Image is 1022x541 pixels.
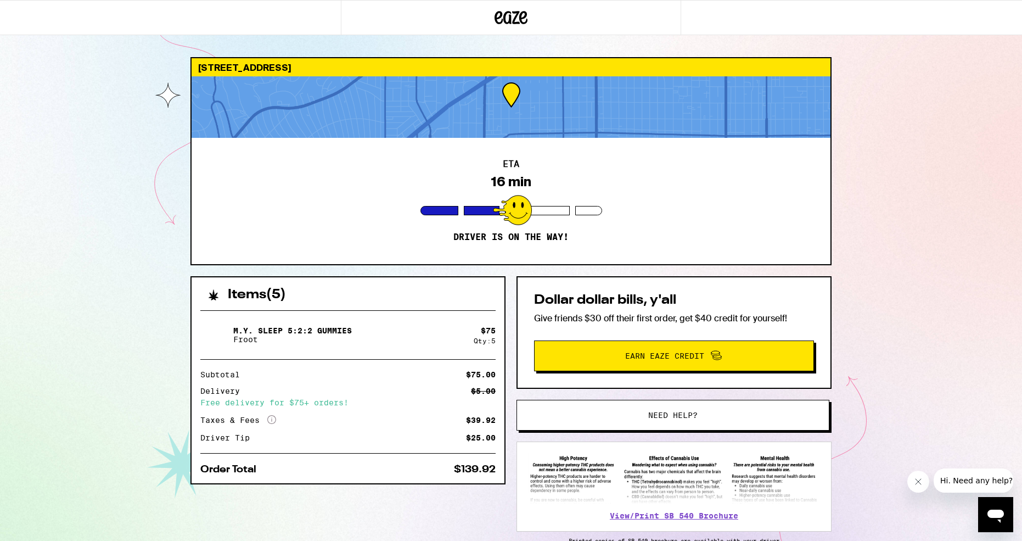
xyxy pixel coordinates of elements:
[471,387,496,395] div: $5.00
[200,465,264,475] div: Order Total
[534,313,814,324] p: Give friends $30 off their first order, get $40 credit for yourself!
[233,335,352,344] p: Froot
[466,371,496,378] div: $75.00
[200,387,248,395] div: Delivery
[534,294,814,307] h2: Dollar dollar bills, y'all
[625,352,704,360] span: Earn Eaze Credit
[503,160,519,169] h2: ETA
[200,320,231,350] img: M.Y. SLEEP 5:2:2 Gummies
[474,337,496,344] div: Qty: 5
[200,371,248,378] div: Subtotal
[200,415,276,425] div: Taxes & Fees
[534,341,814,371] button: Earn Eaze Credit
[648,411,698,419] span: Need help?
[466,416,496,424] div: $39.92
[233,326,352,335] p: M.Y. SLEEP 5:2:2 Gummies
[200,434,257,442] div: Driver Tip
[491,174,531,189] div: 16 min
[978,497,1013,532] iframe: Button to launch messaging window
[610,511,738,520] a: View/Print SB 540 Brochure
[934,469,1013,493] iframe: Message from company
[481,326,496,335] div: $ 75
[453,232,569,243] p: Driver is on the way!
[466,434,496,442] div: $25.00
[192,58,830,76] div: [STREET_ADDRESS]
[228,288,286,302] h2: Items ( 5 )
[516,400,829,431] button: Need help?
[200,399,496,406] div: Free delivery for $75+ orders!
[907,471,929,493] iframe: Close message
[454,465,496,475] div: $139.92
[528,453,820,504] img: SB 540 Brochure preview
